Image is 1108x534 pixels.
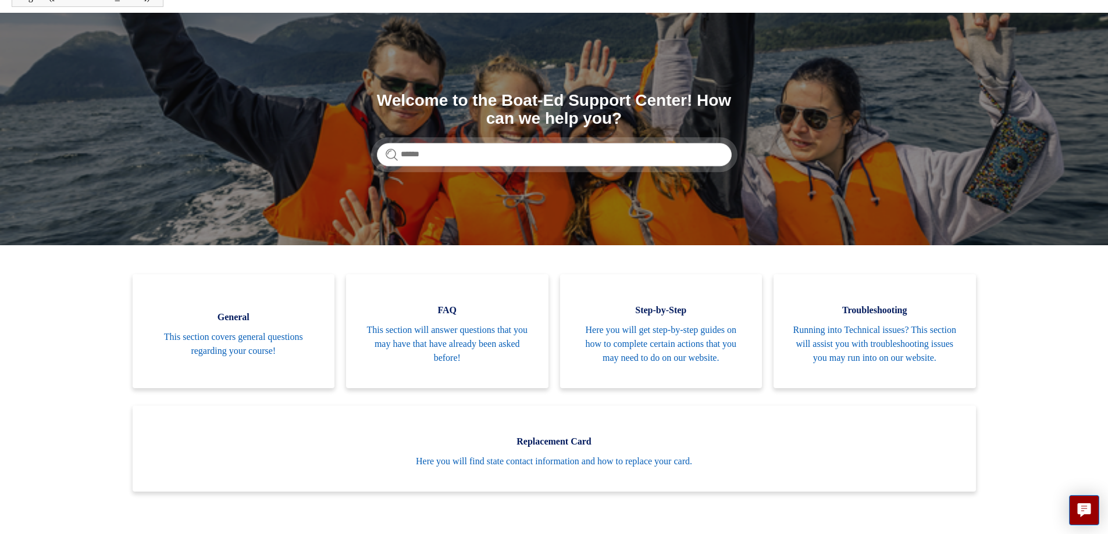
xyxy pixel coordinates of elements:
[364,323,531,365] span: This section will answer questions that you may have that have already been asked before!
[133,274,335,388] a: General This section covers general questions regarding your course!
[560,274,763,388] a: Step-by-Step Here you will get step-by-step guides on how to complete certain actions that you ma...
[133,406,976,492] a: Replacement Card Here you will find state contact information and how to replace your card.
[578,303,745,317] span: Step-by-Step
[791,303,959,317] span: Troubleshooting
[150,454,959,468] span: Here you will find state contact information and how to replace your card.
[377,143,732,166] input: Search
[791,323,959,365] span: Running into Technical issues? This section will assist you with troubleshooting issues you may r...
[774,274,976,388] a: Troubleshooting Running into Technical issues? This section will assist you with troubleshooting ...
[377,92,732,128] h1: Welcome to the Boat-Ed Support Center! How can we help you?
[346,274,548,388] a: FAQ This section will answer questions that you may have that have already been asked before!
[578,323,745,365] span: Here you will get step-by-step guides on how to complete certain actions that you may need to do ...
[150,330,318,358] span: This section covers general questions regarding your course!
[150,435,959,449] span: Replacement Card
[1069,495,1099,525] button: Live chat
[150,310,318,324] span: General
[364,303,531,317] span: FAQ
